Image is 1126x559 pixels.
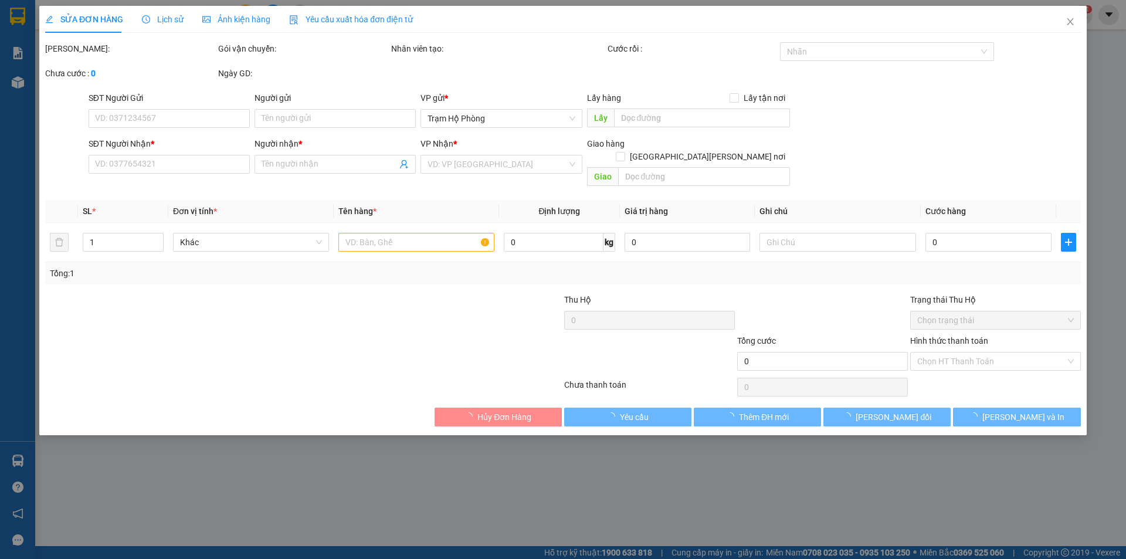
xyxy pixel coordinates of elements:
[737,336,776,345] span: Tổng cước
[428,110,575,127] span: Trạm Hộ Phòng
[218,42,389,55] div: Gói vận chuyển:
[954,408,1081,426] button: [PERSON_NAME] và In
[142,15,150,23] span: clock-circle
[89,137,250,150] div: SĐT Người Nhận
[694,408,821,426] button: Thêm ĐH mới
[1061,233,1076,252] button: plus
[202,15,270,24] span: Ảnh kiện hàng
[843,412,856,421] span: loading
[1061,238,1076,247] span: plus
[400,160,409,169] span: user-add
[625,150,790,163] span: [GEOGRAPHIC_DATA][PERSON_NAME] nơi
[1054,6,1087,39] button: Close
[45,67,216,80] div: Chưa cước :
[620,411,649,424] span: Yêu cầu
[587,139,625,148] span: Giao hàng
[910,293,1081,306] div: Trạng thái Thu Hộ
[910,336,988,345] label: Hình thức thanh toán
[89,92,250,104] div: SĐT Người Gửi
[45,15,53,23] span: edit
[603,233,615,252] span: kg
[563,378,736,399] div: Chưa thanh toán
[50,233,69,252] button: delete
[289,15,413,24] span: Yêu cầu xuất hóa đơn điện tử
[587,109,614,127] span: Lấy
[83,206,92,216] span: SL
[255,137,416,150] div: Người nhận
[50,267,435,280] div: Tổng: 1
[1066,17,1075,26] span: close
[564,295,591,304] span: Thu Hộ
[608,42,778,55] div: Cước rồi :
[435,408,562,426] button: Hủy Đơn Hàng
[618,167,790,186] input: Dọc đường
[614,109,790,127] input: Dọc đường
[969,412,982,421] span: loading
[607,412,620,421] span: loading
[391,42,605,55] div: Nhân viên tạo:
[982,411,1064,424] span: [PERSON_NAME] và In
[464,412,477,421] span: loading
[173,206,217,216] span: Đơn vị tính
[218,67,389,80] div: Ngày GD:
[45,15,123,24] span: SỬA ĐƠN HÀNG
[925,206,966,216] span: Cước hàng
[421,92,582,104] div: VP gửi
[45,42,216,55] div: [PERSON_NAME]:
[477,411,531,424] span: Hủy Đơn Hàng
[856,411,932,424] span: [PERSON_NAME] đổi
[338,206,377,216] span: Tên hàng
[625,206,668,216] span: Giá trị hàng
[917,311,1074,329] span: Chọn trạng thái
[760,233,916,252] input: Ghi Chú
[142,15,184,24] span: Lịch sử
[255,92,416,104] div: Người gửi
[539,206,581,216] span: Định lượng
[91,69,96,78] b: 0
[421,139,454,148] span: VP Nhận
[823,408,951,426] button: [PERSON_NAME] đổi
[726,412,739,421] span: loading
[739,92,790,104] span: Lấy tận nơi
[564,408,691,426] button: Yêu cầu
[739,411,789,424] span: Thêm ĐH mới
[289,15,299,25] img: icon
[180,233,322,251] span: Khác
[755,200,921,223] th: Ghi chú
[338,233,494,252] input: VD: Bàn, Ghế
[587,167,618,186] span: Giao
[587,93,621,103] span: Lấy hàng
[202,15,211,23] span: picture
